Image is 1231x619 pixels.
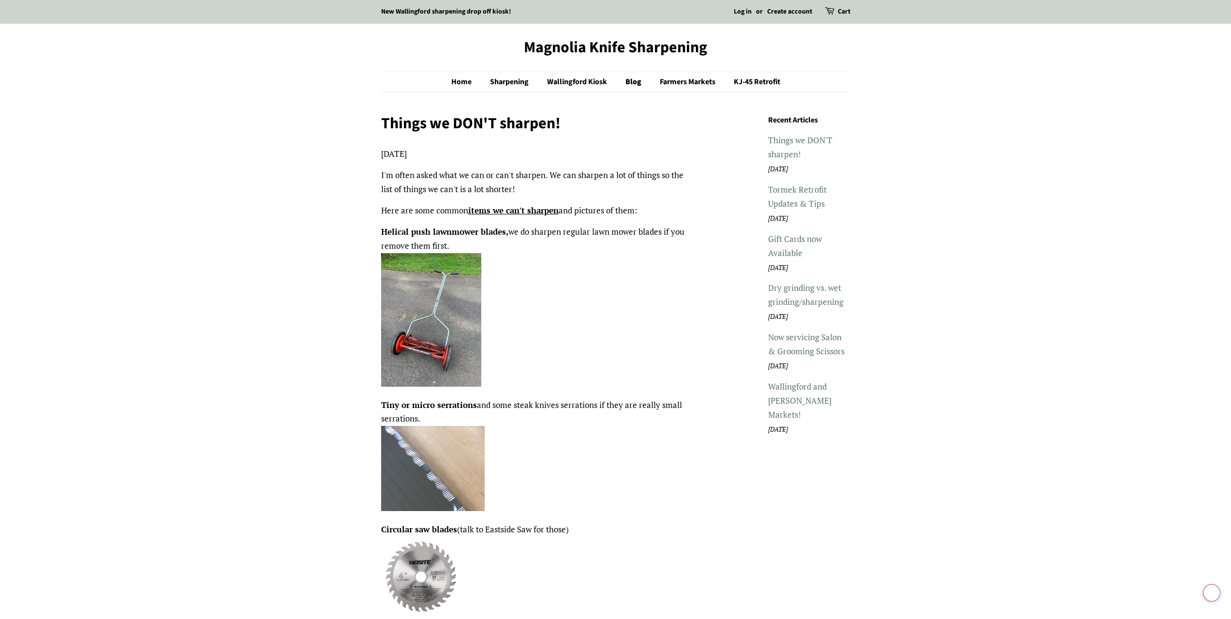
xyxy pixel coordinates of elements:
[381,537,461,617] img: uxcell 4" (105mm) Circular Saw Blade, 30T 5/8" Arbor, Wood Tungsten Carbide Tipped (TCT) Slitting...
[381,168,689,196] p: I'm often asked what we can or can't sharpen. We can sharpen a lot of things so the list of thing...
[768,332,845,357] a: Now servicing Salon & Grooming Scissors
[540,72,617,92] a: Wallingford Kiosk
[838,6,850,18] a: Cart
[381,398,689,515] p: and some steak knives serrations if they are really small serrations.
[653,72,725,92] a: Farmers Markets
[768,233,822,258] a: Gift Cards now Available
[381,226,508,237] strong: Helical push lawnmower blades,
[768,425,788,434] em: [DATE]
[483,72,538,92] a: Sharpening
[768,214,788,223] em: [DATE]
[381,7,511,16] a: New Wallingford sharpening drop off kiosk!
[768,263,788,272] em: [DATE]
[768,165,788,173] em: [DATE]
[381,114,689,133] h1: Things we DON'T sharpen!
[381,225,689,391] p: we do sharpen regular lawn mower blades if you remove them first.
[768,362,788,370] em: [DATE]
[734,7,752,16] a: Log in
[768,114,850,127] h3: Recent Articles
[768,312,788,321] em: [DATE]
[381,524,457,535] strong: Circular saw blades
[768,135,832,160] a: Things we DON'T sharpen!
[381,253,481,387] img: Oldschool mower blades? : r/sharpening
[381,204,689,218] p: Here are some common and pictures of them:
[727,72,780,92] a: KJ-45 Retrofit
[468,205,559,216] strong: items we can't sharpen
[768,282,844,307] a: Dry grinding vs. wet grinding/sharpening
[381,426,485,511] img: All About Serrated Knives - Knife Sharp
[768,184,827,209] a: Tormek Retrofit Updates & Tips
[381,399,477,410] strong: Tiny or micro serrations
[768,381,831,420] a: Wallingford and [PERSON_NAME] Markets!
[618,72,651,92] a: Blog
[767,7,812,16] a: Create account
[381,38,850,57] a: Magnolia Knife Sharpening
[756,6,763,18] li: or
[451,72,481,92] a: Home
[381,148,407,159] time: [DATE]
